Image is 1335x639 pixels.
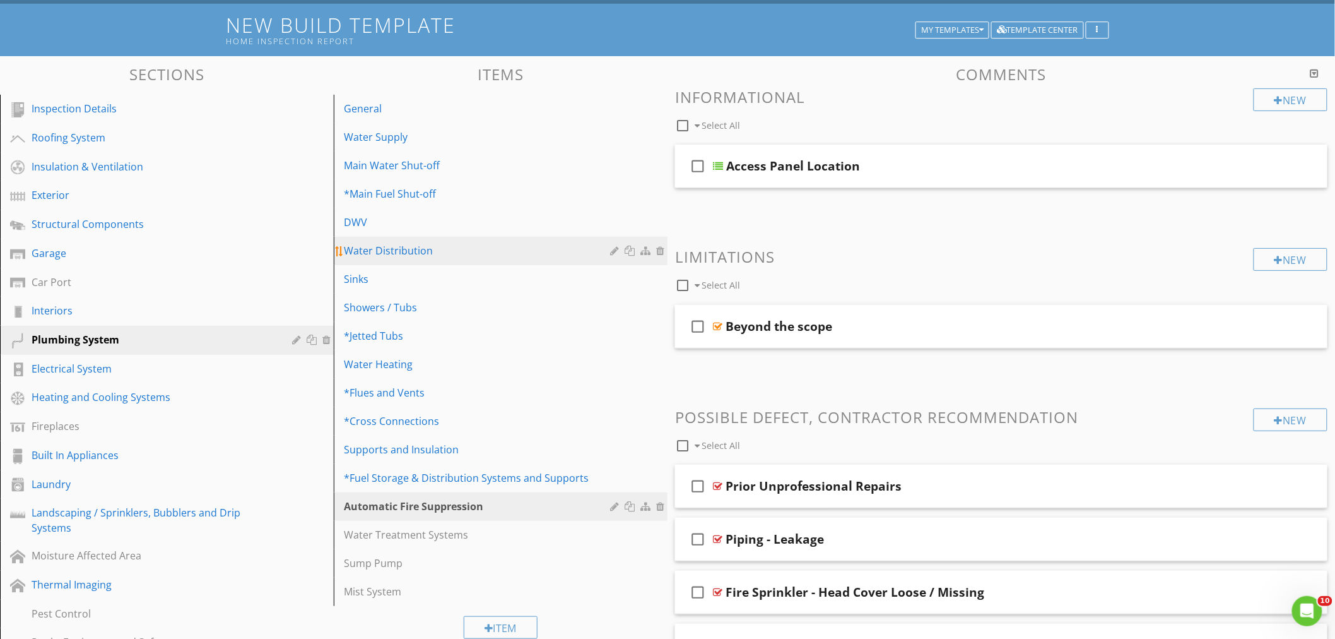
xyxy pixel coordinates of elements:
[688,577,708,607] i: check_box_outline_blank
[344,556,614,571] div: Sump Pump
[915,21,989,39] button: My Templates
[32,303,274,318] div: Interiors
[688,151,708,181] i: check_box_outline_blank
[32,332,274,347] div: Plumbing System
[344,300,614,315] div: Showers / Tubs
[726,319,832,334] div: Beyond the scope
[726,585,984,600] div: Fire Sprinkler - Head Cover Loose / Missing
[32,101,274,116] div: Inspection Details
[688,311,708,342] i: check_box_outline_blank
[344,158,614,173] div: Main Water Shut-off
[702,279,740,291] span: Select All
[726,532,824,547] div: Piping - Leakage
[32,477,274,492] div: Laundry
[1318,596,1332,606] span: 10
[1254,409,1327,431] div: New
[344,357,614,372] div: Water Heating
[344,499,614,514] div: Automatic Fire Suppression
[32,361,274,376] div: Electrical System
[344,385,614,400] div: *Flues and Vents
[997,26,1078,35] div: Template Center
[464,616,538,639] div: Item
[702,439,740,451] span: Select All
[991,23,1084,35] a: Template Center
[32,505,274,535] div: Landscaping / Sprinklers, Bubblers and Drip Systems
[1292,596,1322,626] iframe: Intercom live chat
[344,215,614,230] div: DWV
[702,119,740,131] span: Select All
[32,130,274,145] div: Roofing System
[344,470,614,486] div: *Fuel Storage & Distribution Systems and Supports
[32,275,274,290] div: Car Port
[32,577,274,592] div: Thermal Imaging
[1254,88,1327,111] div: New
[344,584,614,599] div: Mist System
[344,186,614,201] div: *Main Fuel Shut-off
[675,88,1327,105] h3: Informational
[32,419,274,434] div: Fireplaces
[32,448,274,463] div: Built In Appliances
[688,471,708,501] i: check_box_outline_blank
[334,66,667,83] h3: Items
[32,159,274,174] div: Insulation & Ventilation
[32,188,274,203] div: Exterior
[226,36,920,46] div: Home Inspection Report
[344,414,614,429] div: *Cross Connections
[344,101,614,116] div: General
[344,527,614,542] div: Water Treatment Systems
[344,272,614,287] div: Sinks
[675,248,1327,265] h3: Limitations
[675,409,1327,426] h3: Possible Defect, Contractor Recommendation
[921,26,984,35] div: My Templates
[32,217,274,232] div: Structural Components
[32,390,274,405] div: Heating and Cooling Systems
[344,243,614,258] div: Water Distribution
[226,14,1109,46] h1: New Build Template
[991,21,1084,39] button: Template Center
[726,158,860,174] div: Access Panel Location
[1254,248,1327,271] div: New
[32,548,274,563] div: Moisture Affected Area
[688,524,708,554] i: check_box_outline_blank
[344,129,614,145] div: Water Supply
[675,66,1327,83] h3: Comments
[344,328,614,343] div: *Jetted Tubs
[32,606,274,621] div: Pest Control
[32,246,274,261] div: Garage
[344,442,614,457] div: Supports and Insulation
[726,479,902,494] div: Prior Unprofessional Repairs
